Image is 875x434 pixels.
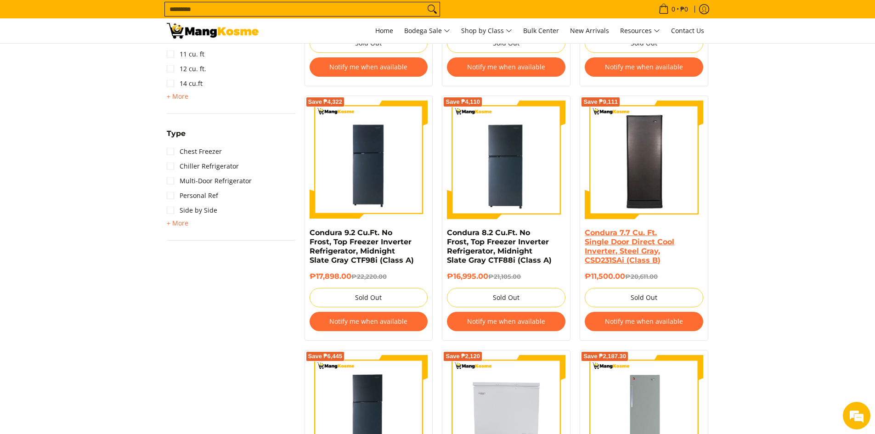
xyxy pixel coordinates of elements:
[19,116,160,209] span: We are offline. Please leave us a message.
[135,283,167,295] em: Submit
[671,26,704,35] span: Contact Us
[461,25,512,37] span: Shop by Class
[310,312,428,331] button: Notify me when available
[585,288,703,307] button: Sold Out
[167,93,188,100] span: + More
[308,99,343,105] span: Save ₱4,322
[625,273,658,280] del: ₱20,611.00
[585,57,703,77] button: Notify me when available
[583,354,626,359] span: Save ₱2,187.30
[5,251,175,283] textarea: Type your message and click 'Submit'
[670,6,677,12] span: 0
[310,272,428,281] h6: ₱17,898.00
[666,18,709,43] a: Contact Us
[679,6,689,12] span: ₱0
[585,102,703,218] img: Condura 7.7 Cu. Ft. Single Door Direct Cool Inverter, Steel Gray, CSD231SAi (Class B)
[447,57,565,77] button: Notify me when available
[615,18,665,43] a: Resources
[371,18,398,43] a: Home
[583,99,618,105] span: Save ₱9,111
[523,26,559,35] span: Bulk Center
[447,288,565,307] button: Sold Out
[167,76,203,91] a: 14 cu.ft
[585,272,703,281] h6: ₱11,500.00
[565,18,614,43] a: New Arrivals
[620,25,660,37] span: Resources
[167,23,259,39] img: Bodega Sale Refrigerator l Mang Kosme: Home Appliances Warehouse Sale
[488,273,521,280] del: ₱21,105.00
[447,101,565,219] img: Condura 8.2 Cu.Ft. No Frost, Top Freezer Inverter Refrigerator, Midnight Slate Gray CTF88i (Class A)
[570,26,609,35] span: New Arrivals
[404,25,450,37] span: Bodega Sale
[167,144,222,159] a: Chest Freezer
[151,5,173,27] div: Minimize live chat window
[425,2,440,16] button: Search
[48,51,154,63] div: Leave a message
[351,273,387,280] del: ₱22,220.00
[585,312,703,331] button: Notify me when available
[167,174,252,188] a: Multi-Door Refrigerator
[167,218,188,229] summary: Open
[167,130,186,137] span: Type
[167,130,186,144] summary: Open
[268,18,709,43] nav: Main Menu
[447,312,565,331] button: Notify me when available
[447,228,552,265] a: Condura 8.2 Cu.Ft. No Frost, Top Freezer Inverter Refrigerator, Midnight Slate Gray CTF88i (Class A)
[585,228,674,265] a: Condura 7.7 Cu. Ft. Single Door Direct Cool Inverter, Steel Gray, CSD231SAi (Class B)
[457,18,517,43] a: Shop by Class
[167,159,239,174] a: Chiller Refrigerator
[310,228,414,265] a: Condura 9.2 Cu.Ft. No Frost, Top Freezer Inverter Refrigerator, Midnight Slate Gray CTF98i (Class A)
[167,62,206,76] a: 12 cu. ft.
[308,354,343,359] span: Save ₱6,445
[167,188,218,203] a: Personal Ref
[447,272,565,281] h6: ₱16,995.00
[446,354,480,359] span: Save ₱2,120
[375,26,393,35] span: Home
[310,288,428,307] button: Sold Out
[167,47,204,62] a: 11 cu. ft
[310,101,428,219] img: Condura 9.2 Cu.Ft. No Frost, Top Freezer Inverter Refrigerator, Midnight Slate Gray CTF98i (Class A)
[167,203,217,218] a: Side by Side
[446,99,480,105] span: Save ₱4,110
[167,91,188,102] summary: Open
[167,220,188,227] span: + More
[400,18,455,43] a: Bodega Sale
[310,57,428,77] button: Notify me when available
[656,4,691,14] span: •
[519,18,564,43] a: Bulk Center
